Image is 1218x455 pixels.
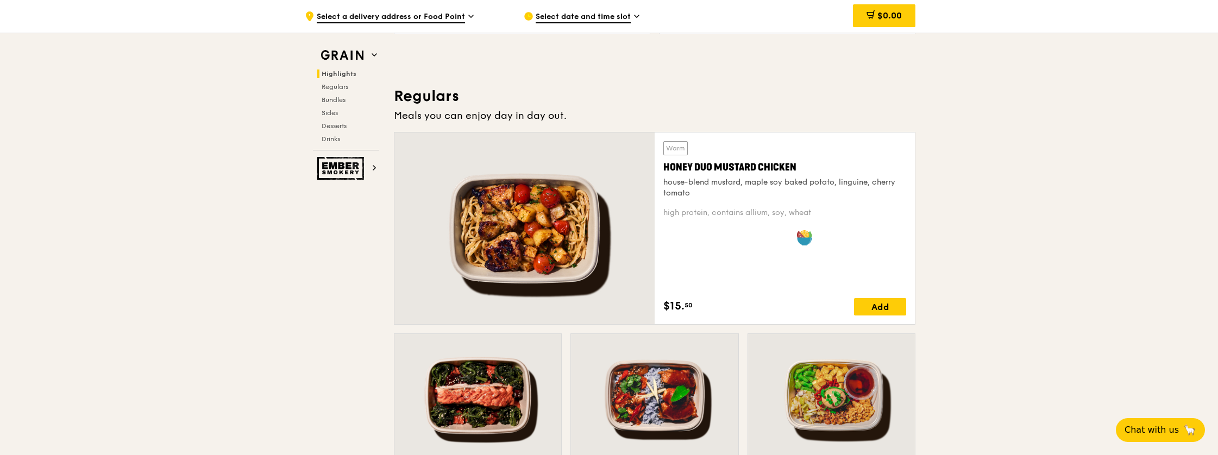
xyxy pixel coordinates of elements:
[663,141,688,155] div: Warm
[685,301,693,309] span: 50
[663,177,906,199] div: house-blend mustard, maple soy baked potato, linguine, cherry tomato
[322,70,356,78] span: Highlights
[1116,418,1205,442] button: Chat with us🦙
[1125,424,1179,437] span: Chat with us
[317,46,367,65] img: Grain web logo
[317,157,367,180] img: Ember Smokery web logo
[322,83,348,91] span: Regulars
[877,10,902,21] span: $0.00
[663,160,906,175] div: Honey Duo Mustard Chicken
[322,109,338,117] span: Sides
[394,108,915,123] div: Meals you can enjoy day in day out.
[663,207,906,218] div: high protein, contains allium, soy, wheat
[854,298,906,315] div: Add
[317,11,465,23] span: Select a delivery address or Food Point
[322,122,347,130] span: Desserts
[536,11,631,23] span: Select date and time slot
[1183,424,1196,437] span: 🦙
[663,298,685,314] span: $15.
[394,86,915,106] h3: Regulars
[322,135,340,143] span: Drinks
[322,96,346,104] span: Bundles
